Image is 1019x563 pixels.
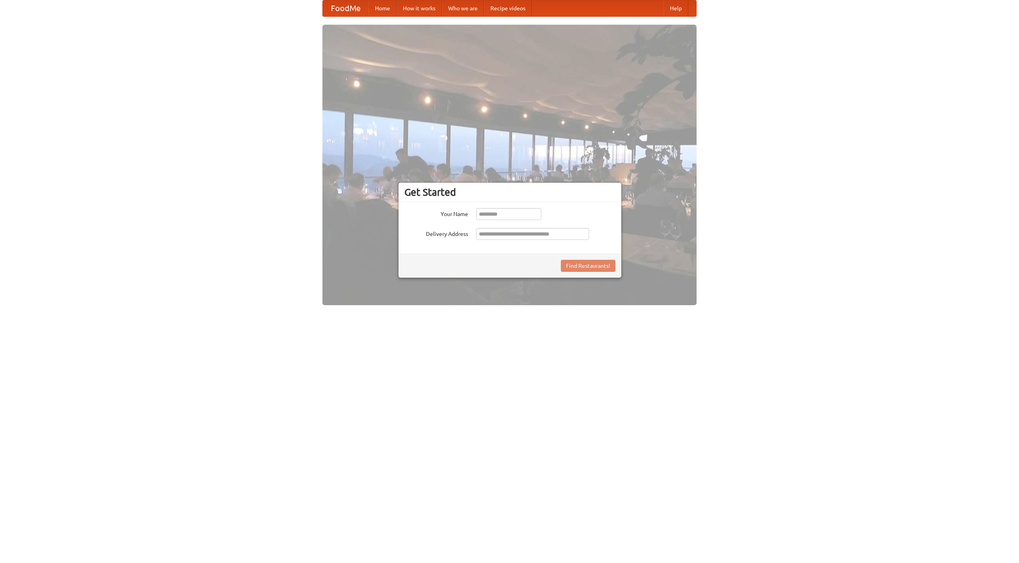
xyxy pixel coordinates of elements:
label: Your Name [404,208,468,218]
h3: Get Started [404,186,615,198]
label: Delivery Address [404,228,468,238]
a: Who we are [442,0,484,16]
a: FoodMe [323,0,369,16]
a: Home [369,0,396,16]
a: Recipe videos [484,0,532,16]
a: How it works [396,0,442,16]
button: Find Restaurants! [561,260,615,272]
a: Help [664,0,688,16]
